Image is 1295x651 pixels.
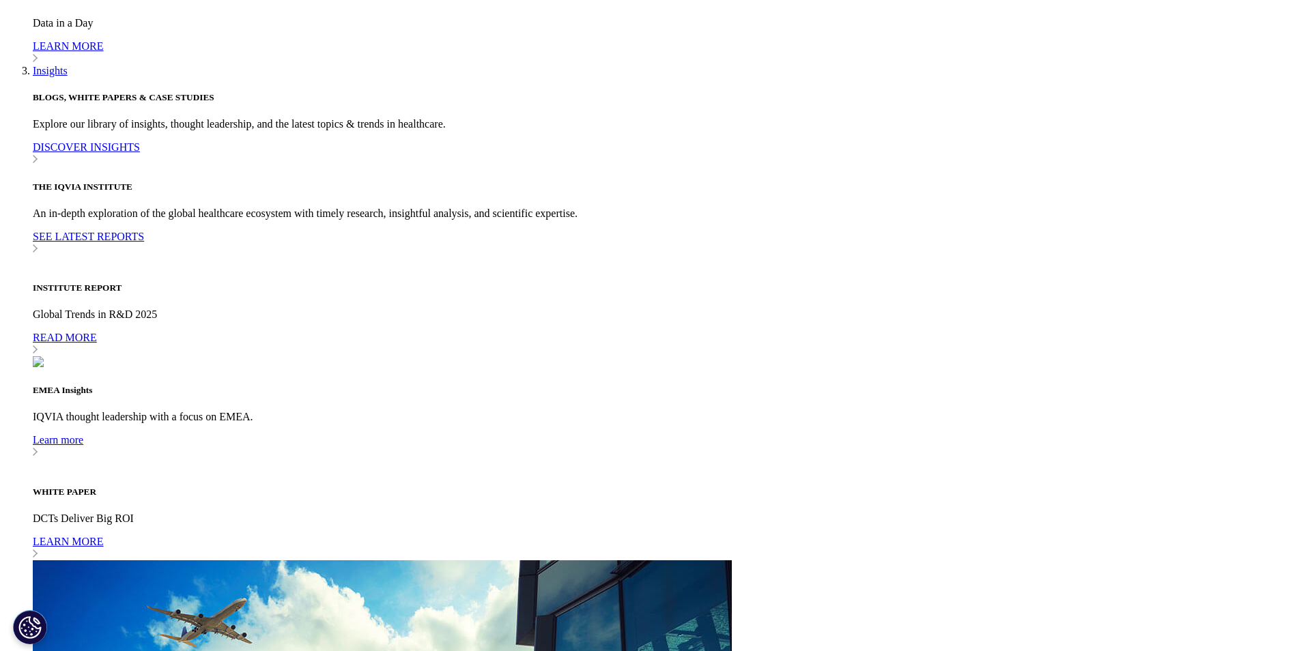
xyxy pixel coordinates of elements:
a: LEARN MORE [33,40,1290,65]
p: IQVIA thought leadership with a focus on EMEA. [33,411,1290,423]
img: 2093_analyzing-data-using-big-screen-display-and-laptop-cropped.png [33,356,44,367]
a: SEE LATEST REPORTS [33,231,1290,255]
h5: EMEA Insights [33,385,1290,396]
h5: BLOGS, WHITE PAPERS & CASE STUDIES [33,92,1290,103]
a: LEARN MORE [33,536,1290,560]
a: DISCOVER INSIGHTS [33,141,1290,166]
p: Explore our library of insights, thought leadership, and the latest topics & trends in healthcare. [33,118,1290,130]
h5: THE IQVIA INSTITUTE [33,182,1290,192]
h5: INSTITUTE REPORT [33,283,1290,293]
button: Cookies Settings [13,610,47,644]
p: DCTs Deliver Big ROI [33,512,1290,525]
p: Data in a Day [33,17,1290,29]
p: An in-depth exploration of the global healthcare ecosystem with timely research, insightful analy... [33,207,1290,220]
p: Global Trends in R&D 2025 [33,308,1290,321]
a: READ MORE [33,332,1290,356]
h5: WHITE PAPER [33,487,1290,497]
a: Learn more [33,434,1290,459]
a: Insights [33,65,68,76]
